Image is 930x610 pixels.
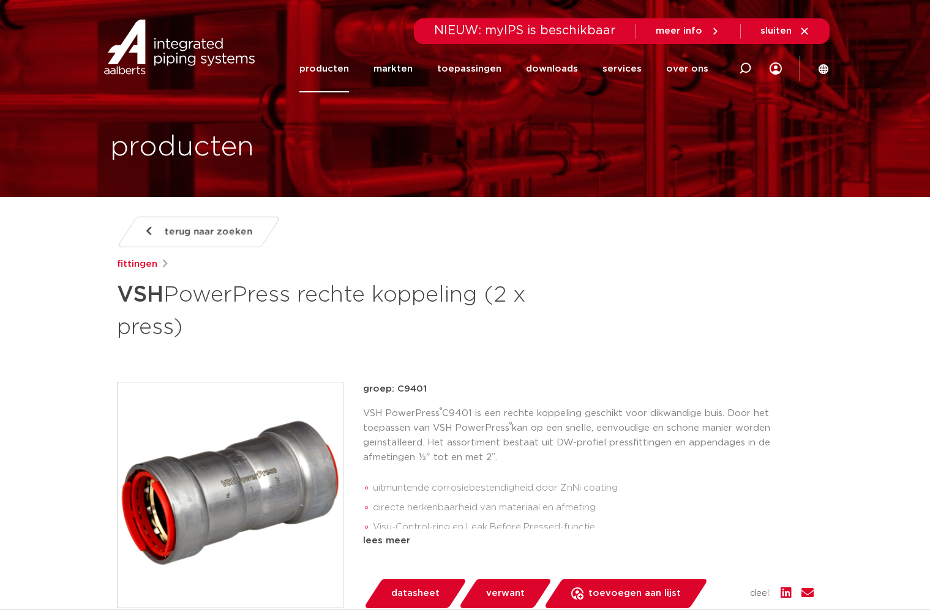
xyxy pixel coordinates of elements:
li: directe herkenbaarheid van materiaal en afmeting [373,498,814,518]
div: lees meer [363,534,814,548]
span: terug naar zoeken [165,222,252,242]
strong: VSH [117,284,163,306]
li: Visu-Control-ring en Leak Before Pressed-functie [373,518,814,537]
span: NIEUW: myIPS is beschikbaar [434,24,616,37]
p: groep: C9401 [363,382,814,396]
span: datasheet [391,584,440,603]
a: verwant [458,579,552,608]
nav: Menu [299,45,708,92]
span: verwant [486,584,525,603]
h1: PowerPress rechte koppeling (2 x press) [117,277,577,343]
a: services [602,45,642,92]
img: Product Image for VSH PowerPress rechte koppeling (2 x press) [118,382,343,608]
a: over ons [666,45,708,92]
a: sluiten [760,26,810,37]
span: meer info [656,26,702,35]
a: toepassingen [437,45,501,92]
li: uitmuntende corrosiebestendigheid door ZnNi coating [373,478,814,498]
sup: ® [509,422,512,428]
a: markten [373,45,413,92]
a: fittingen [117,257,157,272]
span: deel: [750,586,771,601]
a: downloads [526,45,578,92]
h1: producten [110,128,254,167]
a: terug naar zoeken [116,217,280,247]
sup: ® [440,407,442,414]
a: producten [299,45,349,92]
a: meer info [656,26,721,37]
span: sluiten [760,26,792,35]
span: toevoegen aan lijst [588,584,681,603]
p: VSH PowerPress C9401 is een rechte koppeling geschikt voor dikwandige buis. Door het toepassen va... [363,406,814,465]
a: datasheet [363,579,467,608]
